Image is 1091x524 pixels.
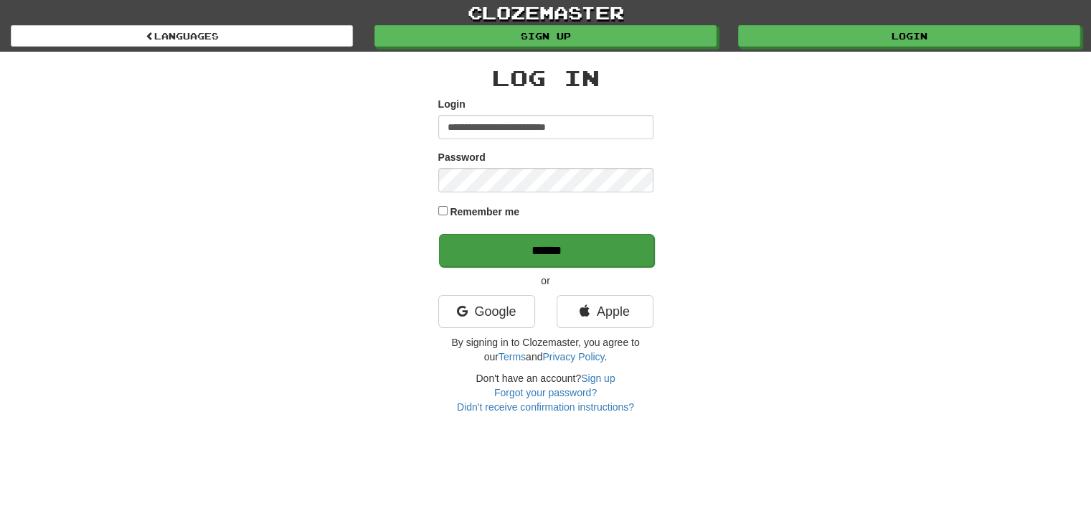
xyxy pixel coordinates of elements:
[542,351,604,362] a: Privacy Policy
[457,401,634,413] a: Didn't receive confirmation instructions?
[438,273,653,288] p: or
[438,335,653,364] p: By signing in to Clozemaster, you agree to our and .
[581,373,615,384] a: Sign up
[450,205,519,219] label: Remember me
[557,295,653,328] a: Apple
[494,387,597,398] a: Forgot your password?
[438,97,466,111] label: Login
[11,25,353,47] a: Languages
[438,150,486,164] label: Password
[438,371,653,414] div: Don't have an account?
[374,25,717,47] a: Sign up
[438,295,535,328] a: Google
[499,351,526,362] a: Terms
[438,66,653,90] h2: Log In
[738,25,1080,47] a: Login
